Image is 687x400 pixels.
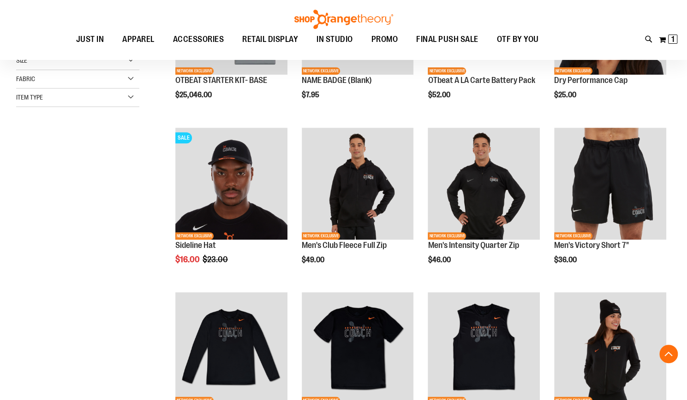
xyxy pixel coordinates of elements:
span: JUST IN [76,29,104,50]
a: Sideline Hat primary imageSALENETWORK EXCLUSIVE [175,128,287,241]
span: $25,046.00 [175,91,213,99]
a: OTBEAT STARTER KIT- BASE [175,76,267,85]
span: NETWORK EXCLUSIVE [302,67,340,75]
a: OTF Mens Coach FA23 Intensity Quarter Zip - Black primary imageNETWORK EXCLUSIVE [428,128,540,241]
a: Men's Intensity Quarter Zip [428,241,519,250]
div: product [297,123,418,288]
span: PROMO [371,29,398,50]
span: $25.00 [554,91,578,99]
span: $46.00 [428,256,452,264]
a: Dry Performance Cap [554,76,627,85]
div: product [171,123,292,288]
span: $49.00 [302,256,326,264]
span: NETWORK EXCLUSIVE [175,67,214,75]
a: OTbeat A LA Carte Battery Pack [428,76,535,85]
img: OTF Mens Coach FA23 Club Fleece Full Zip - Black primary image [302,128,414,240]
a: PROMO [362,29,407,50]
a: NAME BADGE (Blank) [302,76,372,85]
img: OTF Mens Coach FA23 Victory Short - Black primary image [554,128,666,240]
a: ACCESSORIES [164,29,233,50]
a: Men's Club Fleece Full Zip [302,241,387,250]
span: NETWORK EXCLUSIVE [554,67,592,75]
a: Sideline Hat [175,241,216,250]
div: product [550,123,671,288]
span: Size [16,57,27,64]
a: JUST IN [67,29,114,50]
a: IN STUDIO [307,29,362,50]
span: $23.00 [203,255,229,264]
span: $7.95 [302,91,321,99]
span: NETWORK EXCLUSIVE [302,232,340,240]
span: $52.00 [428,91,451,99]
img: Shop Orangetheory [293,10,394,29]
span: APPAREL [122,29,155,50]
span: NETWORK EXCLUSIVE [175,232,214,240]
span: $36.00 [554,256,578,264]
a: Men's Victory Short 7" [554,241,629,250]
a: APPAREL [113,29,164,50]
span: SALE [175,132,192,143]
div: product [423,123,544,288]
span: OTF BY YOU [497,29,539,50]
span: Fabric [16,75,35,82]
span: Item Type [16,94,43,101]
span: RETAIL DISPLAY [242,29,298,50]
img: OTF Mens Coach FA23 Intensity Quarter Zip - Black primary image [428,128,540,240]
span: NETWORK EXCLUSIVE [428,67,466,75]
span: NETWORK EXCLUSIVE [428,232,466,240]
img: Sideline Hat primary image [175,128,287,240]
button: Back To Top [659,345,678,363]
a: OTF BY YOU [488,29,548,50]
a: OTF Mens Coach FA23 Victory Short - Black primary imageNETWORK EXCLUSIVE [554,128,666,241]
a: OTF Mens Coach FA23 Club Fleece Full Zip - Black primary imageNETWORK EXCLUSIVE [302,128,414,241]
span: 1 [671,35,675,44]
span: NETWORK EXCLUSIVE [554,232,592,240]
span: $16.00 [175,255,201,264]
a: FINAL PUSH SALE [407,29,488,50]
span: ACCESSORIES [173,29,224,50]
a: RETAIL DISPLAY [233,29,307,50]
span: FINAL PUSH SALE [416,29,478,50]
span: IN STUDIO [317,29,353,50]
